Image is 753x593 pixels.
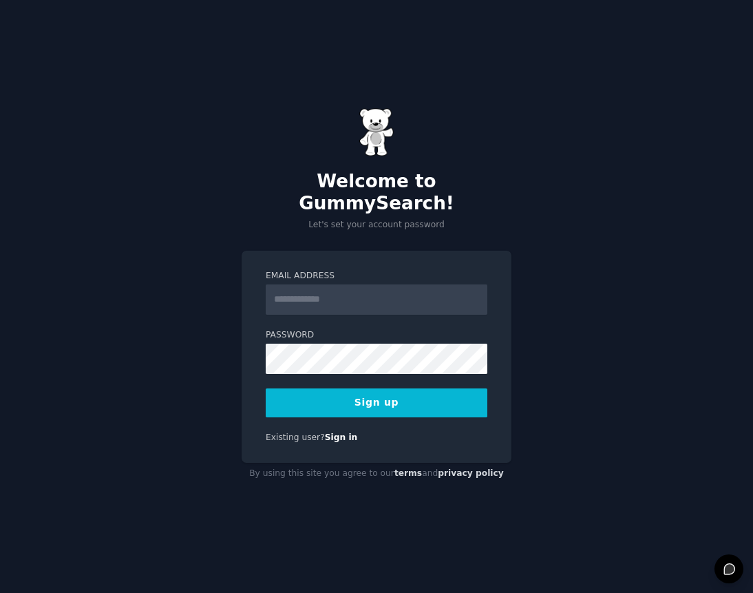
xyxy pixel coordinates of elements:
img: Gummy Bear [359,108,394,156]
h2: Welcome to GummySearch! [242,171,511,214]
div: By using this site you agree to our and [242,463,511,485]
button: Sign up [266,388,487,417]
label: Email Address [266,270,487,282]
a: terms [394,468,422,478]
p: Let's set your account password [242,219,511,231]
a: privacy policy [438,468,504,478]
label: Password [266,329,487,342]
a: Sign in [325,433,358,442]
span: Existing user? [266,433,325,442]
